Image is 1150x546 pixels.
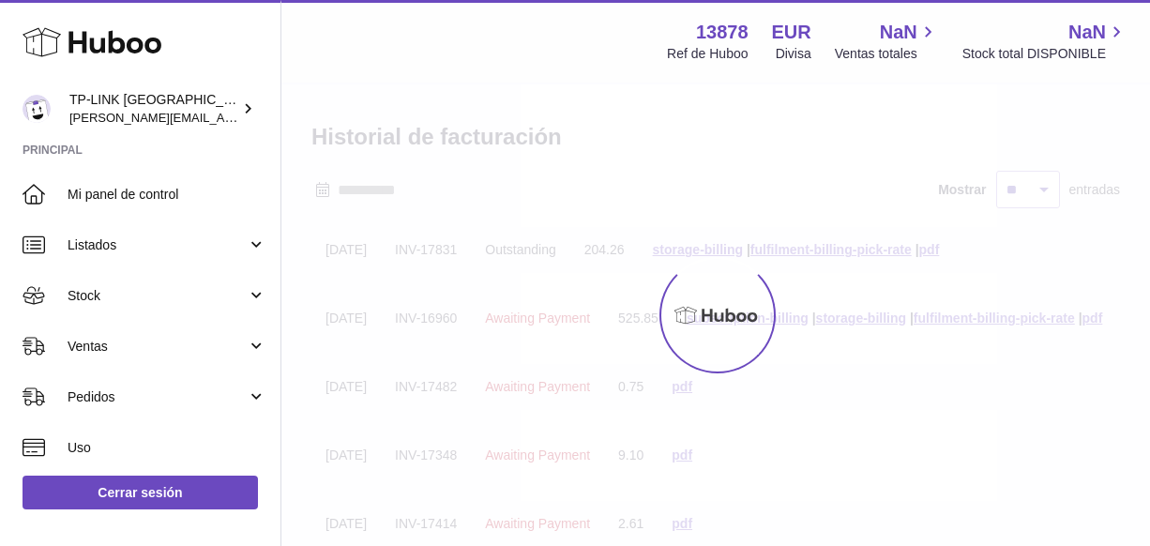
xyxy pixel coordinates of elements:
span: Listados [68,236,247,254]
div: Ref de Huboo [667,45,748,63]
div: Divisa [776,45,811,63]
a: NaN Ventas totales [835,20,939,63]
span: [PERSON_NAME][EMAIL_ADDRESS][DOMAIN_NAME] [69,110,376,125]
span: Stock total DISPONIBLE [962,45,1127,63]
div: TP-LINK [GEOGRAPHIC_DATA], SOCIEDAD LIMITADA [69,91,238,127]
img: celia.yan@tp-link.com [23,95,51,123]
a: Cerrar sesión [23,476,258,509]
span: NaN [880,20,917,45]
span: Ventas totales [835,45,939,63]
span: Pedidos [68,388,247,406]
span: Ventas [68,338,247,356]
strong: 13878 [696,20,749,45]
strong: EUR [772,20,811,45]
span: Stock [68,287,247,305]
a: NaN Stock total DISPONIBLE [962,20,1127,63]
span: NaN [1068,20,1106,45]
span: Uso [68,439,266,457]
span: Mi panel de control [68,186,266,204]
